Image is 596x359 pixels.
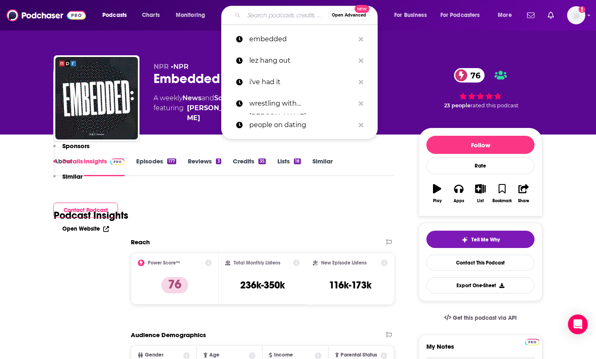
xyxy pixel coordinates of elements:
button: Bookmark [491,179,513,208]
span: For Podcasters [440,9,480,21]
div: 76 23 peoplerated this podcast [419,63,542,114]
a: Get this podcast via API [438,308,523,328]
p: embedded [249,28,355,50]
h3: 236k-350k [240,279,285,291]
h2: New Episode Listens [321,260,367,266]
p: people on dating [249,114,355,136]
span: New [355,5,369,13]
p: wrestling with fred [249,93,355,114]
button: Apps [448,179,469,208]
div: Play [433,198,442,203]
a: Open Website [62,225,109,232]
a: Lists18 [277,157,301,176]
button: open menu [97,9,137,22]
div: Bookmark [492,198,512,203]
button: Export One-Sheet [426,277,535,293]
span: Get this podcast via API [453,314,517,321]
div: 177 [167,158,176,164]
span: Podcasts [102,9,127,21]
span: Income [274,352,293,358]
span: Tell Me Why [471,236,500,243]
div: Apps [454,198,464,203]
span: For Business [394,9,427,21]
input: Search podcasts, credits, & more... [244,9,328,22]
div: 18 [294,158,301,164]
button: Similar [53,172,83,188]
span: 23 people [444,102,471,109]
button: Contact Podcast [53,203,118,218]
a: wrestling with [PERSON_NAME] [221,93,378,114]
a: Similar [312,157,333,176]
div: Open Intercom Messenger [568,314,588,334]
svg: Add a profile image [579,6,585,13]
div: Rate [426,157,535,174]
label: My Notes [426,342,535,357]
button: open menu [170,9,216,22]
span: More [498,9,512,21]
img: tell me why sparkle [461,236,468,243]
span: Gender [145,352,163,358]
span: Parental Status [341,352,377,358]
h2: Reach [131,238,150,246]
p: i've had it [249,71,355,93]
button: Play [426,179,448,208]
h3: 116k-173k [329,279,371,291]
a: NPR [173,63,189,71]
a: Show notifications dropdown [524,8,538,22]
button: open menu [435,9,492,22]
h2: Audience Demographics [131,331,206,339]
a: Pro website [525,338,539,345]
a: i've had it [221,71,378,93]
p: Similar [62,172,83,180]
a: Show notifications dropdown [544,8,557,22]
img: Embedded [55,57,138,139]
img: Podchaser - Follow, Share and Rate Podcasts [7,7,86,23]
a: Contact This Podcast [426,255,535,271]
button: Show profile menu [567,6,585,24]
button: Follow [426,136,535,154]
span: and [201,94,214,102]
a: embedded [221,28,378,50]
a: Reviews3 [188,157,221,176]
h2: Total Monthly Listens [234,260,280,266]
p: Details [62,157,83,165]
button: List [470,179,491,208]
p: 76 [161,277,188,293]
a: Charts [137,9,165,22]
p: lez hang out [249,50,355,71]
a: Episodes177 [136,157,176,176]
button: Open AdvancedNew [328,10,370,20]
a: Society [214,94,239,102]
a: News [182,94,201,102]
button: tell me why sparkleTell Me Why [426,231,535,248]
button: Details [53,157,83,172]
div: A weekly podcast [154,93,405,123]
a: lez hang out [221,50,378,71]
button: Share [513,179,535,208]
div: 35 [258,158,266,164]
div: List [477,198,484,203]
img: User Profile [567,6,585,24]
a: Kelly McEvers [187,103,234,123]
span: featuring [154,103,405,123]
span: Age [209,352,220,358]
a: people on dating [221,114,378,136]
a: 76 [454,68,485,83]
span: • [171,63,189,71]
div: 3 [216,158,221,164]
span: Open Advanced [332,13,366,17]
span: NPR [154,63,169,71]
a: Credits35 [233,157,266,176]
div: Share [518,198,529,203]
img: Podchaser Pro [525,339,539,345]
div: Search podcasts, credits, & more... [229,6,386,25]
span: Logged in as WorldWide452 [567,6,585,24]
span: 76 [462,68,485,83]
span: Charts [142,9,160,21]
span: Monitoring [176,9,205,21]
h2: Power Score™ [148,260,180,266]
span: rated this podcast [471,102,518,109]
button: open menu [492,9,522,22]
